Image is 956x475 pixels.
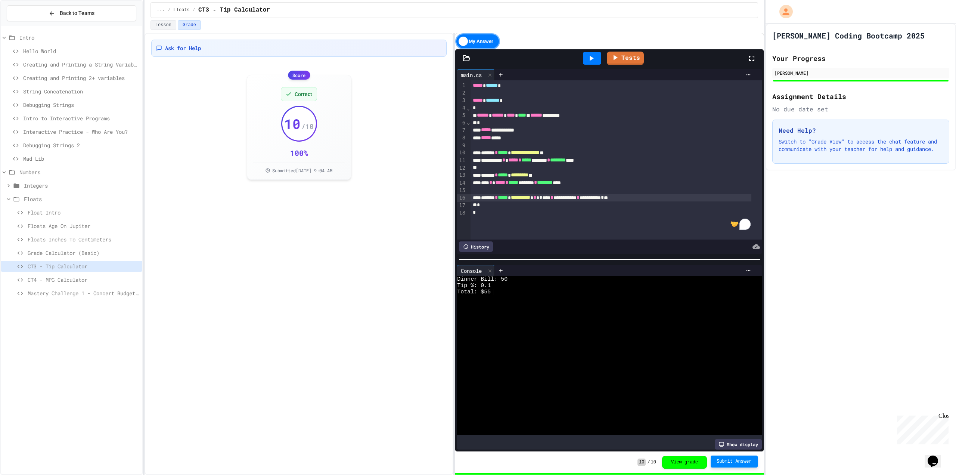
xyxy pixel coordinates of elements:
[457,172,466,179] div: 13
[894,413,949,444] iframe: chat widget
[193,7,195,13] span: /
[457,289,491,295] span: Total: $55
[717,459,752,465] span: Submit Answer
[457,149,466,157] div: 10
[457,276,508,283] span: Dinner Bill: 50
[466,120,470,126] span: Fold line
[3,3,52,47] div: Chat with us now!Close
[178,20,201,30] button: Grade
[457,127,466,134] div: 7
[457,142,466,149] div: 9
[23,47,139,55] span: Hello World
[772,91,949,102] h2: Assignment Details
[772,105,949,114] div: No due date set
[457,97,466,104] div: 3
[301,121,314,132] span: / 10
[457,283,491,289] span: Tip %: 0.1
[23,74,139,82] span: Creating and Printing 2+ variables
[28,249,139,257] span: Grade Calculator (Basic)
[23,87,139,95] span: String Concatenation
[150,20,176,30] button: Lesson
[457,164,466,172] div: 12
[457,82,466,89] div: 1
[772,53,949,64] h2: Your Progress
[457,187,466,194] div: 15
[157,7,165,13] span: ...
[711,456,758,468] button: Submit Answer
[288,71,310,80] div: Score
[637,459,646,466] span: 10
[457,267,485,275] div: Console
[174,7,190,13] span: Floats
[28,289,139,297] span: Mastery Challenge 1 - Concert Budget Planner
[23,141,139,149] span: Debugging Strings 2
[272,167,332,173] span: Submitted [DATE] 9:04 AM
[457,209,466,217] div: 18
[457,69,495,80] div: main.cs
[775,70,947,76] div: [PERSON_NAME]
[457,194,466,202] div: 16
[28,276,139,284] span: CT4 - MPG Calculator
[198,6,270,15] span: CT3 - Tip Calculator
[925,445,949,468] iframe: chat widget
[607,52,644,65] a: Tests
[457,71,485,79] div: main.cs
[457,157,466,164] div: 11
[284,116,301,131] span: 10
[715,439,762,450] div: Show display
[168,7,170,13] span: /
[457,265,495,276] div: Console
[779,138,943,153] p: Switch to "Grade View" to access the chat feature and communicate with your teacher for help and ...
[662,456,707,469] button: View grade
[651,459,656,465] span: 10
[295,90,312,98] span: Correct
[457,179,466,187] div: 14
[23,61,139,68] span: Creating and Printing a String Variable
[23,128,139,136] span: Interactive Practice - Who Are You?
[19,168,139,176] span: Numbers
[457,119,466,127] div: 6
[28,262,139,270] span: CT3 - Tip Calculator
[28,222,139,230] span: Floats Age On Jupiter
[23,114,139,122] span: Intro to Interactive Programs
[23,101,139,109] span: Debugging Strings
[779,126,943,135] h3: Need Help?
[28,209,139,216] span: Float Intro
[457,112,466,119] div: 5
[772,30,925,41] h1: [PERSON_NAME] Coding Bootcamp 2025
[60,9,94,17] span: Back to Teams
[459,241,493,252] div: History
[24,182,139,189] span: Integers
[19,34,139,41] span: Intro
[23,155,139,163] span: Mad Lib
[457,202,466,209] div: 17
[24,195,139,203] span: Floats
[457,134,466,142] div: 8
[457,104,466,112] div: 4
[457,89,466,97] div: 2
[466,105,470,111] span: Fold line
[772,3,795,20] div: My Account
[165,44,201,52] span: Ask for Help
[647,459,650,465] span: /
[290,148,308,158] div: 100 %
[28,235,139,243] span: Floats Inches To Centimeters
[7,5,136,21] button: Back to Teams
[471,80,762,240] div: To enrich screen reader interactions, please activate Accessibility in Grammarly extension settings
